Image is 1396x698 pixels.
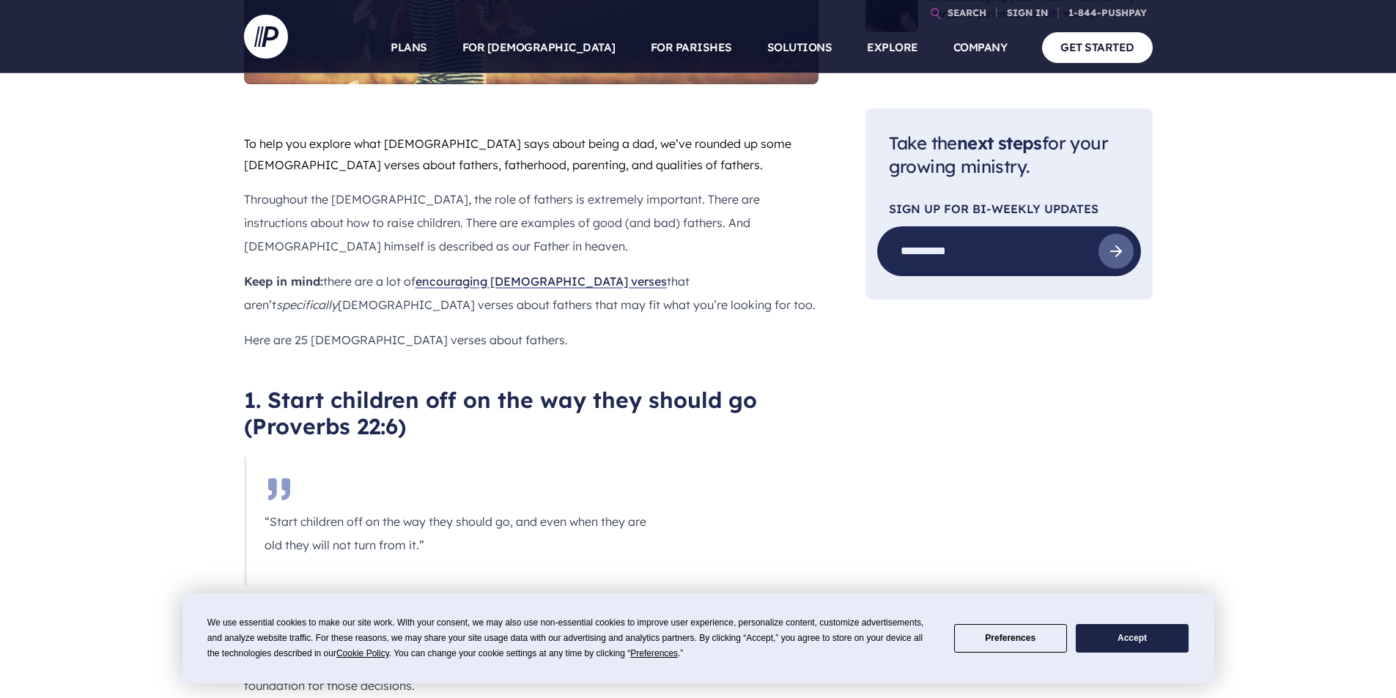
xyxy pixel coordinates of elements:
a: FOR PARISHES [651,22,732,73]
a: encouraging [DEMOGRAPHIC_DATA] verses [416,274,667,289]
button: Accept [1076,624,1189,653]
b: Keep in mind: [244,274,323,289]
p: Throughout the [DEMOGRAPHIC_DATA], the role of fathers is extremely important. There are instruct... [244,188,819,258]
span: Preferences [630,648,678,658]
i: specifically [276,297,338,312]
div: We use essential cookies to make our site work. With your consent, we may also use non-essential ... [207,615,937,661]
p: SIGN UP FOR Bi-Weekly Updates [889,204,1129,215]
p: “Start children off on the way they should go, and even when they are old they will not turn from... [265,510,649,557]
a: SOLUTIONS [767,22,832,73]
span: Take the for your growing ministry. [889,132,1108,178]
div: Cookie Consent Prompt [182,593,1214,683]
span: next steps [957,132,1042,154]
p: Here are 25 [DEMOGRAPHIC_DATA] verses about fathers. [244,328,819,352]
p: there are a lot of that aren’t [DEMOGRAPHIC_DATA] verses about fathers that may fit what you’re l... [244,270,819,316]
a: COMPANY [953,22,1008,73]
a: FOR [DEMOGRAPHIC_DATA] [462,22,616,73]
a: EXPLORE [867,22,918,73]
a: GET STARTED [1042,32,1153,62]
a: PLANS [391,22,427,73]
span: Cookie Policy [336,648,389,658]
h2: 1. Start children off on the way they should go (Proverbs 22:6) [244,387,819,439]
button: Preferences [954,624,1067,653]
